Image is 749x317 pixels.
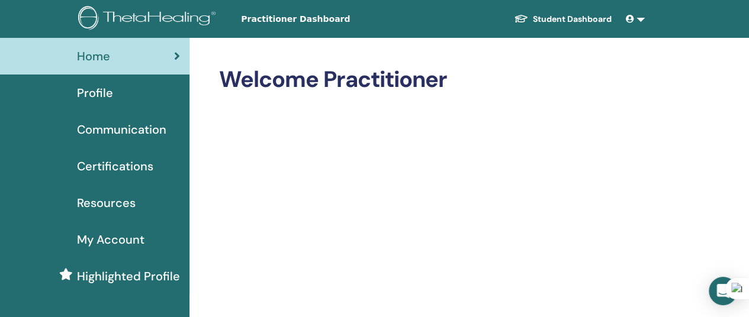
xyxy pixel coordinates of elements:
span: My Account [77,231,144,248]
a: Student Dashboard [504,8,621,30]
span: Practitioner Dashboard [241,13,419,25]
span: Certifications [77,157,153,175]
img: graduation-cap-white.svg [514,14,528,24]
img: logo.png [78,6,220,33]
h2: Welcome Practitioner [219,66,645,93]
span: Profile [77,84,113,102]
div: Open Intercom Messenger [709,277,737,305]
span: Home [77,47,110,65]
span: Communication [77,121,166,138]
span: Highlighted Profile [77,267,180,285]
span: Resources [77,194,136,212]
